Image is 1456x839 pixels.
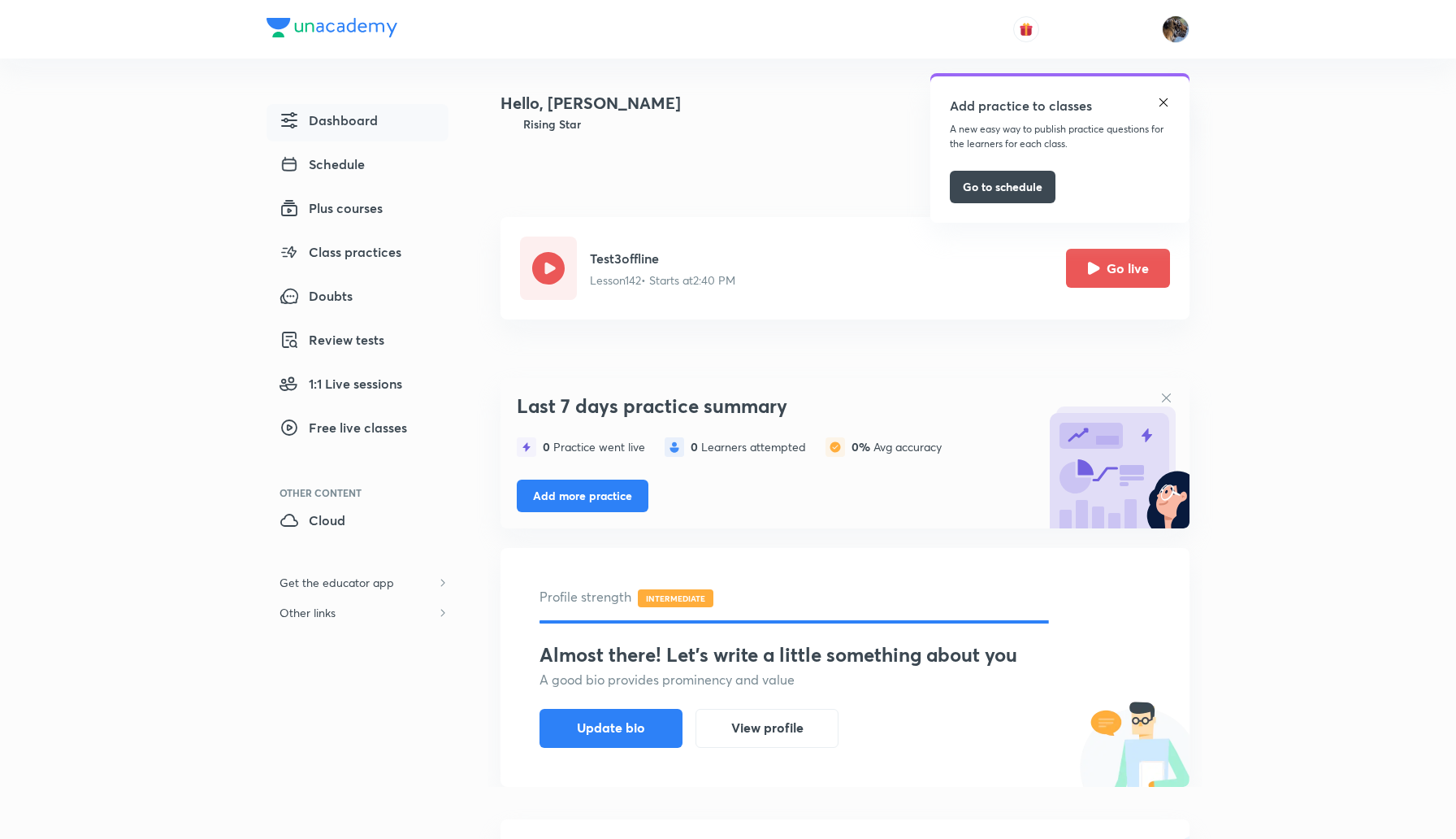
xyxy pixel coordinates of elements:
div: Other Content [279,488,448,498]
p: A new easy way to publish practice questions for the learners for each class. [950,122,1170,151]
span: 0 [543,439,553,454]
h6: Get the educator app [266,567,407,598]
h6: Other links [266,598,349,628]
div: Learners attempted [691,441,806,454]
span: Free live classes [279,418,407,437]
div: Avg accuracy [851,441,942,454]
p: Lesson 142 • Starts at 2:40 PM [590,272,735,289]
span: Class practices [279,242,401,262]
img: avatar [1019,22,1033,37]
h5: A good bio provides prominency and value [539,670,1150,689]
h6: Rising Star [523,115,581,133]
a: Schedule [266,148,448,185]
a: Cloud [266,504,448,541]
span: 1:1 Live sessions [279,374,402,393]
img: Chayan Mehta [1162,15,1189,43]
a: Doubts [266,280,448,317]
a: Dashboard [266,104,448,141]
button: Update bio [539,709,682,748]
img: Company Logo [266,18,397,37]
img: statistics [517,437,536,457]
a: 1:1 Live sessions [266,367,448,405]
iframe: Help widget launcher [1311,776,1438,821]
h4: Hello, [PERSON_NAME] [500,91,681,115]
span: Doubts [279,286,353,306]
span: Cloud [279,511,345,530]
span: 0% [851,439,873,454]
a: Class practices [266,236,448,273]
span: INTERMEDIATE [638,589,713,607]
button: avatar [1013,16,1039,42]
span: 0 [691,439,701,454]
a: Plus courses [266,192,448,229]
span: Dashboard [279,111,378,130]
button: Go to schedule [950,171,1055,203]
button: Add more practice [517,480,648,512]
span: Schedule [279,154,365,174]
button: Go live [1066,249,1170,288]
button: View profile [695,709,838,748]
img: bg [1043,382,1189,528]
span: Review tests [279,330,384,350]
div: Practice went live [543,441,645,454]
h5: Profile strength [539,587,1150,607]
h5: Test3offline [590,249,735,268]
a: Review tests [266,324,448,361]
img: statistics [825,437,845,457]
a: Free live classes [266,411,448,449]
h5: Add practice to classes [950,96,1092,115]
h3: Last 7 days practice summary [517,394,1035,418]
img: Badge [500,115,517,133]
img: statistics [665,437,684,457]
h3: Almost there! Let's write a little something about you [539,643,1150,667]
a: Company Logo [266,18,397,41]
span: Plus courses [279,198,383,218]
img: close [1157,96,1170,109]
